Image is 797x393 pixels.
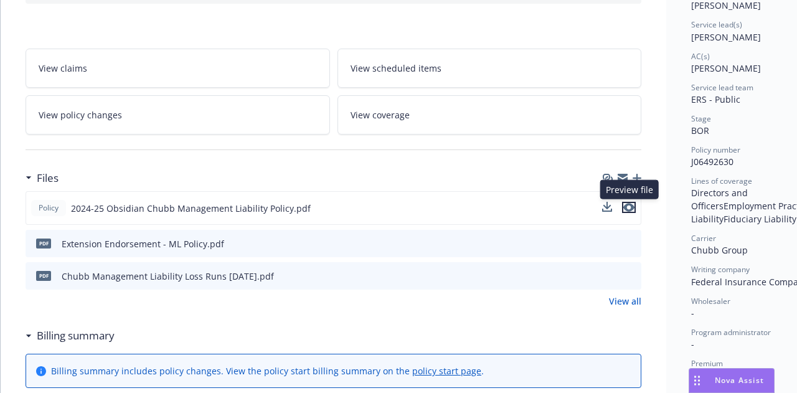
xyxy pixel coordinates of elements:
span: AC(s) [691,51,710,62]
button: preview file [625,270,636,283]
span: Fiduciary Liability [724,213,796,225]
div: Drag to move [689,369,705,392]
button: download file [602,202,612,212]
div: Billing summary [26,328,115,344]
div: Preview file [600,180,659,199]
a: View policy changes [26,95,330,135]
span: Program administrator [691,327,771,338]
span: View coverage [351,108,410,121]
button: Nova Assist [689,368,775,393]
button: preview file [622,202,636,215]
a: View all [609,295,641,308]
span: pdf [36,271,51,280]
button: download file [605,270,615,283]
button: preview file [625,237,636,250]
span: View policy changes [39,108,122,121]
div: Chubb Management Liability Loss Runs [DATE].pdf [62,270,274,283]
span: 2024-25 Obsidian Chubb Management Liability Policy.pdf [71,202,311,215]
a: View claims [26,49,330,88]
div: Extension Endorsement - ML Policy.pdf [62,237,224,250]
span: Lines of coverage [691,176,752,186]
span: Policy number [691,144,740,155]
span: ERS - Public [691,93,740,105]
span: Service lead team [691,82,753,93]
span: BOR [691,125,709,136]
span: pdf [36,239,51,248]
h3: Billing summary [37,328,115,344]
span: Policy [36,202,61,214]
div: Files [26,170,59,186]
span: Directors and Officers [691,187,750,212]
span: Wholesaler [691,296,730,306]
span: [PERSON_NAME] [691,62,761,74]
span: J06492630 [691,156,733,168]
a: policy start page [412,365,481,377]
span: Writing company [691,264,750,275]
span: [PERSON_NAME] [691,31,761,43]
span: - [691,307,694,319]
span: - [691,338,694,350]
span: Chubb Group [691,244,748,256]
span: View claims [39,62,87,75]
button: download file [602,202,612,215]
span: View scheduled items [351,62,441,75]
button: download file [605,237,615,250]
h3: Files [37,170,59,186]
span: Service lead(s) [691,19,742,30]
button: preview file [622,202,636,213]
div: Billing summary includes policy changes. View the policy start billing summary on the . [51,364,484,377]
span: Carrier [691,233,716,244]
span: Nova Assist [715,375,764,386]
a: View scheduled items [337,49,642,88]
a: View coverage [337,95,642,135]
span: Stage [691,113,711,124]
span: Premium [691,358,723,369]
